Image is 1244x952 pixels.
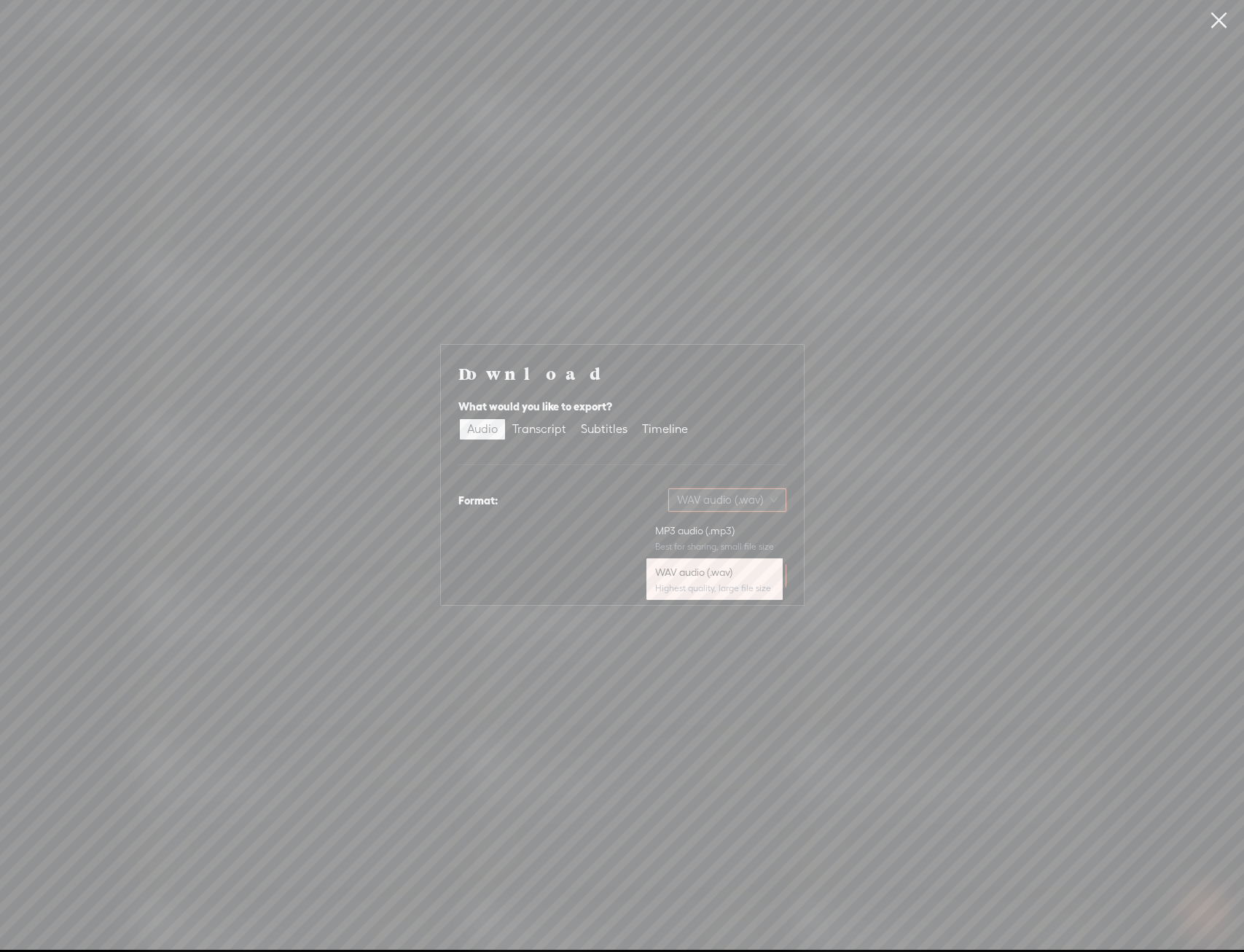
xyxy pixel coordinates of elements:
h4: Download [458,362,786,384]
div: MP3 audio (.mp3) [655,523,774,538]
div: Best for sharing, small file size [655,541,774,553]
div: Format: [458,492,498,510]
span: WAV audio (.wav) [677,489,778,511]
div: Timeline [642,419,688,440]
div: Audio [467,419,498,440]
div: What would you like to export? [458,398,786,415]
div: Transcript [512,419,566,440]
div: segmented control [458,418,697,441]
div: Highest quality, large file size [655,582,774,594]
div: Subtitles [581,419,627,440]
div: WAV audio (.wav) [655,565,774,580]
